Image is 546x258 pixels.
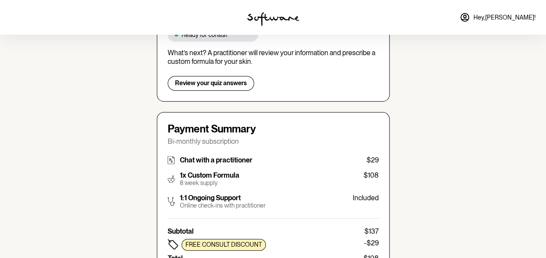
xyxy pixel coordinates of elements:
p: Online check-ins with practitioner [180,202,266,209]
p: $108 [364,171,379,179]
p: Free consult discount [185,241,262,248]
a: Hey,[PERSON_NAME]! [454,7,541,28]
p: 1:1 Ongoing Support [180,194,266,202]
p: Chat with a practitioner [180,156,252,164]
p: Subtotal [168,227,194,235]
h4: Payment Summary [168,123,379,136]
p: Included [353,194,379,202]
p: Bi-monthly subscription [168,137,379,146]
p: $29 [367,156,379,164]
span: Review your quiz answers [175,79,247,87]
img: pestle.f16909dd4225f63b0d6ee9b76b35a287.svg [168,171,175,187]
span: Hey, [PERSON_NAME] ! [473,14,536,21]
button: Review your quiz answers [168,76,254,91]
p: What’s next? A practitioner will review your information and prescribe a custom formula for your ... [168,49,379,65]
img: rx.66c3f86e40d40b9a5fce4457888fba40.svg [168,156,175,164]
img: stethoscope.5f141d3bcbac86e61a2636bce6edb64e.svg [168,194,175,209]
p: $137 [364,227,379,235]
img: software logo [247,12,299,26]
p: 1x Custom Formula [180,171,239,179]
p: -$29 [364,239,379,251]
p: 8 week supply [180,179,239,187]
